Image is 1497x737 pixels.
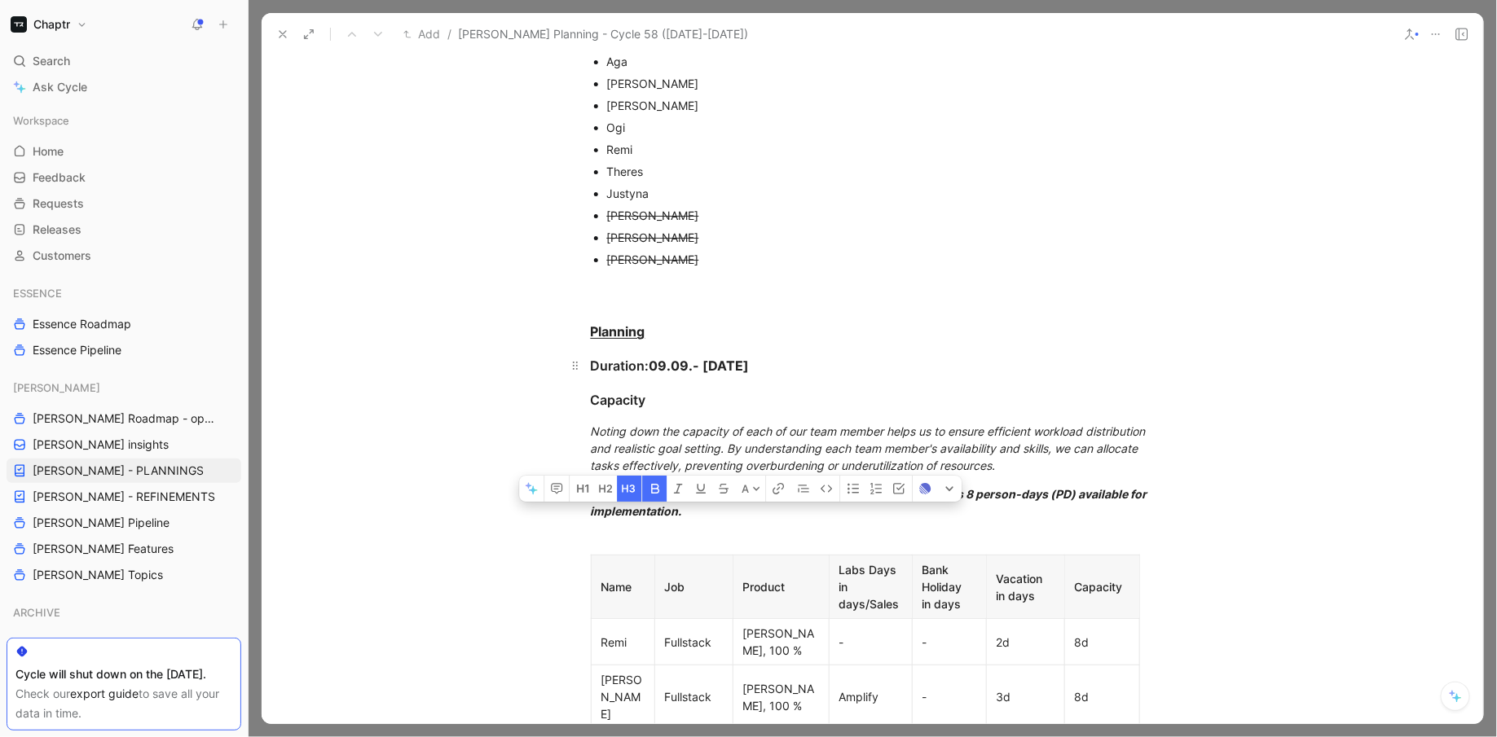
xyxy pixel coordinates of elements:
[997,570,1055,604] div: Vacation in days
[7,165,241,190] a: Feedback
[7,243,241,268] a: Customers
[1075,688,1129,705] div: 8d
[7,563,241,587] a: [PERSON_NAME] Topics
[33,436,169,453] span: [PERSON_NAME] insights
[665,634,723,651] div: Fullstack
[7,108,241,133] div: Workspace
[601,634,645,651] div: Remi
[607,208,699,222] s: [PERSON_NAME]
[743,625,819,659] div: [PERSON_NAME], 100 %
[922,561,976,612] div: Bank Holiday in days
[33,541,174,557] span: [PERSON_NAME] Features
[33,489,215,505] span: [PERSON_NAME] - REFINEMENTS
[743,578,819,595] div: Product
[13,604,60,621] span: ARCHIVE
[607,230,699,244] s: [PERSON_NAME]
[7,13,91,36] button: ChaptrChaptr
[591,424,1149,472] em: Noting down the capacity of each of our team member helps us to ensure efficient workload distrib...
[33,143,64,160] span: Home
[7,485,241,509] a: [PERSON_NAME] - REFINEMENTS
[399,24,444,44] button: Add
[743,680,819,714] div: [PERSON_NAME], 100 %
[7,375,241,587] div: [PERSON_NAME][PERSON_NAME] Roadmap - open items[PERSON_NAME] insights[PERSON_NAME] - PLANNINGS[PE...
[7,406,241,431] a: [PERSON_NAME] Roadmap - open items
[7,600,241,630] div: ARCHIVE
[7,312,241,336] a: Essence Roadmap
[13,112,69,129] span: Workspace
[13,285,62,301] span: ESSENCE
[665,688,723,705] div: Fullstack
[607,163,1155,180] div: Theres
[7,217,241,242] a: Releases
[7,338,241,362] a: Essence Pipeline
[7,281,241,305] div: ESSENCE
[447,24,451,44] span: /
[33,515,170,531] span: [PERSON_NAME] Pipeline
[15,684,232,723] div: Check our to save all your data in time.
[7,432,241,457] a: [PERSON_NAME] insights
[33,17,70,32] h1: Chaptr
[591,356,1155,375] div: Duration:
[1075,578,1129,595] div: Capacity
[997,634,1055,651] div: 2d
[7,631,241,656] div: NOA
[7,139,241,164] a: Home
[13,379,100,396] span: [PERSON_NAME]
[33,410,221,427] span: [PERSON_NAME] Roadmap - open items
[7,458,241,483] a: [PERSON_NAME] - PLANNINGS
[7,600,241,625] div: ARCHIVE
[591,323,645,340] u: Planning
[607,252,699,266] s: [PERSON_NAME]
[33,222,81,238] span: Releases
[33,316,131,332] span: Essence Roadmap
[33,77,87,97] span: Ask Cycle
[649,358,750,374] strong: 09.09.- [DATE]
[7,631,241,660] div: NOA
[458,24,748,44] span: [PERSON_NAME] Planning - Cycle 58 ([DATE]-[DATE])
[13,635,37,651] span: NOA
[591,390,1155,410] div: Capacity
[33,463,204,479] span: [PERSON_NAME] - PLANNINGS
[601,578,645,595] div: Name
[33,567,163,583] span: [PERSON_NAME] Topics
[607,75,1155,92] div: [PERSON_NAME]
[591,487,1150,518] em: During the 2-week cycle, the time spent on regular meetings leaves 8 person-days (PD) available f...
[839,634,902,651] div: -
[7,191,241,216] a: Requests
[607,119,1155,136] div: Ogi
[15,665,232,684] div: Cycle will shut down on the [DATE].
[607,97,1155,114] div: [PERSON_NAME]
[922,634,976,651] div: -
[839,561,902,612] div: Labs Days in days/Sales
[7,375,241,400] div: [PERSON_NAME]
[7,537,241,561] a: [PERSON_NAME] Features
[839,688,902,705] div: Amplify
[33,342,121,358] span: Essence Pipeline
[33,248,91,264] span: Customers
[607,141,1155,158] div: Remi
[7,75,241,99] a: Ask Cycle
[33,51,70,71] span: Search
[607,53,1155,70] div: Aga
[1075,634,1129,651] div: 8d
[33,195,84,212] span: Requests
[11,16,27,33] img: Chaptr
[33,169,86,186] span: Feedback
[7,511,241,535] a: [PERSON_NAME] Pipeline
[7,281,241,362] div: ESSENCEEssence RoadmapEssence Pipeline
[607,185,1155,202] div: Justyna
[601,671,645,722] div: [PERSON_NAME]
[7,49,241,73] div: Search
[70,687,139,700] a: export guide
[665,578,723,595] div: Job
[997,688,1055,705] div: 3d
[922,688,976,705] div: -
